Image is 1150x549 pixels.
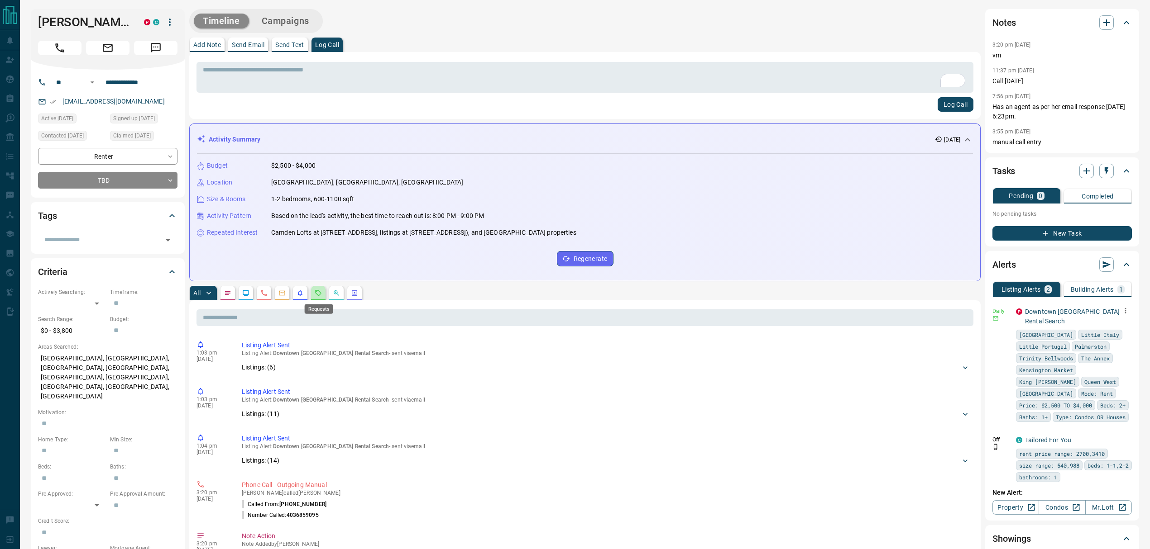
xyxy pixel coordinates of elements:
p: Send Text [275,42,304,48]
p: 1-2 bedrooms, 600-1100 sqft [271,194,355,204]
p: Listing Alert Sent [242,387,970,397]
div: Renter [38,148,177,165]
p: Note Added by [PERSON_NAME] [242,541,970,547]
a: [EMAIL_ADDRESS][DOMAIN_NAME] [62,98,165,105]
span: King [PERSON_NAME] [1019,377,1076,386]
p: No pending tasks [992,207,1132,221]
p: $2,500 - $4,000 [271,161,316,170]
svg: Calls [260,289,268,297]
div: Alerts [992,254,1132,275]
p: Min Size: [110,435,177,444]
p: Repeated Interest [207,228,258,237]
p: 0 [1039,193,1042,199]
svg: Lead Browsing Activity [242,289,249,297]
span: Downtown [GEOGRAPHIC_DATA] Rental Search [273,397,389,403]
span: rent price range: 2700,3410 [1019,449,1105,458]
div: Sun Aug 10 2025 [110,131,177,143]
span: 4036859095 [287,512,319,518]
p: Completed [1082,193,1114,199]
h2: Criteria [38,265,67,279]
p: Listings: ( 11 ) [242,409,279,419]
p: 1 [1119,286,1123,293]
div: Listings: (6) [242,359,970,376]
p: Send Email [232,42,264,48]
p: 3:55 pm [DATE] [992,128,1031,135]
p: Note Action [242,531,970,541]
div: condos.ca [1016,437,1022,443]
a: Mr.Loft [1085,500,1132,515]
p: Phone Call - Outgoing Manual [242,480,970,490]
p: Listing Alert Sent [242,434,970,443]
span: beds: 1-1,2-2 [1088,461,1129,470]
p: Actively Searching: [38,288,105,296]
button: Timeline [194,14,249,28]
span: Message [134,41,177,55]
button: Log Call [938,97,973,112]
span: Little Italy [1081,330,1119,339]
p: [DATE] [196,449,228,455]
p: Home Type: [38,435,105,444]
p: [DATE] [944,136,960,144]
span: Palmerston [1075,342,1107,351]
p: $0 - $3,800 [38,323,105,338]
a: Condos [1039,500,1085,515]
p: [PERSON_NAME] called [PERSON_NAME] [242,490,970,496]
span: Price: $2,500 TO $4,000 [1019,401,1092,410]
p: Pending [1009,193,1033,199]
span: Baths: 1+ [1019,412,1048,421]
p: Search Range: [38,315,105,323]
span: Call [38,41,81,55]
div: Tue Sep 17 2024 [110,114,177,126]
p: Activity Pattern [207,211,251,221]
div: Tags [38,205,177,227]
p: Listing Alert Sent [242,341,970,350]
button: Regenerate [557,251,613,266]
p: Activity Summary [209,135,260,144]
div: Requests [305,304,333,314]
span: Beds: 2+ [1100,401,1126,410]
svg: Opportunities [333,289,340,297]
div: Criteria [38,261,177,283]
p: New Alert: [992,488,1132,497]
p: Camden Lofts at [STREET_ADDRESS], listings at [STREET_ADDRESS]), and [GEOGRAPHIC_DATA] properties [271,228,576,237]
p: Beds: [38,463,105,471]
p: Called From: [242,500,326,508]
p: 1:03 pm [196,350,228,356]
div: condos.ca [153,19,159,25]
p: 1:03 pm [196,396,228,402]
button: Open [87,77,98,88]
span: Downtown [GEOGRAPHIC_DATA] Rental Search [273,443,389,450]
p: vm [992,51,1132,60]
span: Little Portugal [1019,342,1067,351]
span: Kensington Market [1019,365,1073,374]
p: [DATE] [196,356,228,362]
p: Listing Alert : - sent via email [242,443,970,450]
p: All [193,290,201,296]
a: Property [992,500,1039,515]
p: Size & Rooms [207,194,246,204]
p: Based on the lead's activity, the best time to reach out is: 8:00 PM - 9:00 PM [271,211,484,221]
span: Trinity Bellwoods [1019,354,1073,363]
div: Notes [992,12,1132,33]
span: [GEOGRAPHIC_DATA] [1019,330,1073,339]
p: [DATE] [196,496,228,502]
p: Log Call [315,42,339,48]
span: The Annex [1081,354,1110,363]
p: Pre-Approved: [38,490,105,498]
p: Call [DATE] [992,76,1132,86]
p: Listing Alerts [1001,286,1041,293]
div: Wed Aug 13 2025 [38,114,105,126]
svg: Push Notification Only [992,444,999,450]
p: Building Alerts [1071,286,1114,293]
p: Has an agent as per her email response [DATE] 6:23pm. [992,102,1132,121]
textarea: To enrich screen reader interactions, please activate Accessibility in Grammarly extension settings [203,66,967,89]
p: Budget: [110,315,177,323]
span: Queen West [1084,377,1116,386]
h2: Notes [992,15,1016,30]
a: Tailored For You [1025,436,1071,444]
button: Campaigns [253,14,318,28]
p: Baths: [110,463,177,471]
h2: Showings [992,531,1031,546]
h2: Tasks [992,164,1015,178]
p: Add Note [193,42,221,48]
